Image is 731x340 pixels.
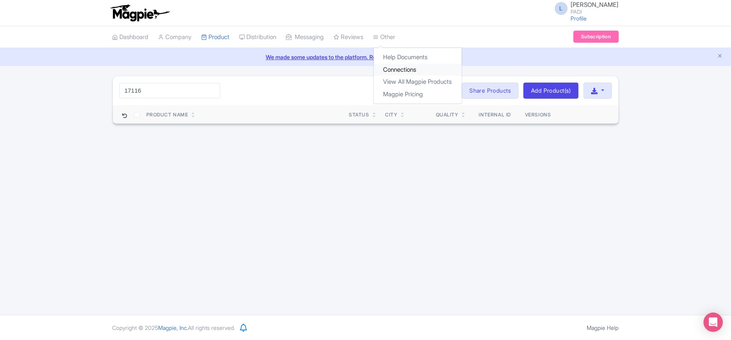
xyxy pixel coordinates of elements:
a: Reviews [334,26,364,48]
a: Share Products [462,83,519,99]
div: City [385,111,397,118]
a: Messaging [286,26,324,48]
a: Other [373,26,396,48]
div: Copyright © 2025 All rights reserved. [108,323,240,332]
a: Connections [374,64,462,76]
a: Magpie Help [587,324,619,331]
a: Subscription [573,31,619,43]
th: Internal ID [472,105,519,124]
div: Status [349,111,369,118]
div: Quality [436,111,458,118]
button: Close announcement [717,52,723,61]
span: Magpie, Inc. [158,324,188,331]
div: Open Intercom Messenger [704,313,723,332]
a: Add Product(s) [523,83,579,99]
a: Dashboard [112,26,149,48]
a: We made some updates to the platform. Read more about the new layout [5,53,726,61]
span: [PERSON_NAME] [571,1,619,8]
a: L [PERSON_NAME] PADI [550,2,619,15]
a: Distribution [240,26,277,48]
a: View All Magpie Products [374,76,462,88]
th: Versions [518,105,558,124]
a: Product [202,26,230,48]
img: logo-ab69f6fb50320c5b225c76a69d11143b.png [108,4,171,22]
a: Company [158,26,192,48]
small: PADI [571,9,619,15]
a: Magpie Pricing [374,88,462,101]
a: Profile [571,15,587,22]
span: L [555,2,568,15]
input: Search product name, city, or interal id [119,83,220,98]
div: Product Name [147,111,188,118]
a: Help Documents [374,51,462,64]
